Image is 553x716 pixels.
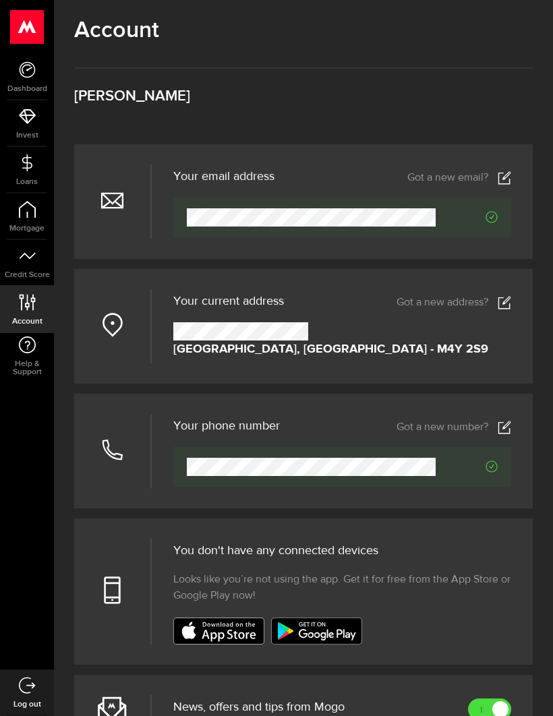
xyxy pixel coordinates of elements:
[173,340,488,359] strong: [GEOGRAPHIC_DATA], [GEOGRAPHIC_DATA] - M4Y 2S9
[271,618,362,645] img: badge-google-play.svg
[173,572,511,604] span: Looks like you’re not using the app. Get it for free from the App Store or Google Play now!
[407,171,511,185] a: Got a new email?
[436,460,498,473] span: Verified
[173,420,280,432] h3: Your phone number
[11,5,51,46] button: Open LiveChat chat widget
[173,701,345,713] span: News, offers and tips from Mogo
[173,295,284,307] span: Your current address
[436,211,498,223] span: Verified
[74,89,533,104] h3: [PERSON_NAME]
[173,545,378,557] span: You don't have any connected devices
[397,421,511,434] a: Got a new number?
[173,618,264,645] img: badge-app-store.svg
[74,17,533,44] h1: Account
[397,296,511,309] a: Got a new address?
[173,171,274,183] h3: Your email address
